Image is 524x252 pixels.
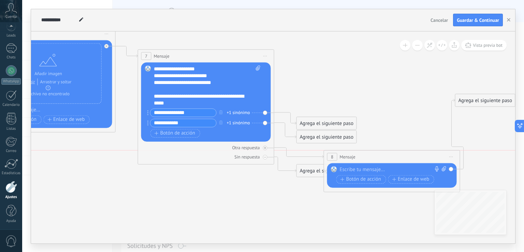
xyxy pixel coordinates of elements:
[340,153,355,160] span: Mensaje
[155,130,195,136] span: Botón de acción
[150,129,200,137] button: Botón de acción
[1,78,21,85] div: WhatsApp
[455,95,515,106] div: Agrega el siguiente paso
[297,117,356,129] div: Agrega el siguiente paso
[1,195,21,199] div: Ajustes
[1,171,21,176] div: Estadísticas
[227,109,250,116] div: +1 sinónimo
[297,131,356,142] div: Agrega el siguiente paso
[461,40,507,51] button: Vista previa bot
[227,120,250,126] div: +1 sinónimo
[392,177,429,182] span: Enlace de web
[234,154,260,159] div: Sin respuesta
[232,144,260,150] div: Otra respuesta
[331,154,333,160] span: 8
[297,165,356,176] div: Agrega el siguiente paso
[1,219,21,223] div: Ayuda
[5,15,17,19] span: Cuenta
[43,115,89,124] button: Enlace de web
[428,15,451,25] button: Cancelar
[336,175,386,183] button: Botón de acción
[388,175,434,183] button: Enlace de web
[340,177,381,182] span: Botón de acción
[1,149,21,153] div: Correo
[47,117,85,122] span: Enlace de web
[1,127,21,131] div: Listas
[473,42,503,48] span: Vista previa bot
[154,53,170,59] span: Mensaje
[1,103,21,107] div: Calendario
[457,18,499,23] span: Guardar & Continuar
[145,53,147,59] span: 7
[431,17,448,23] span: Cancelar
[1,55,21,60] div: Chats
[453,14,503,27] button: Guardar & Continuar
[1,33,21,38] div: Leads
